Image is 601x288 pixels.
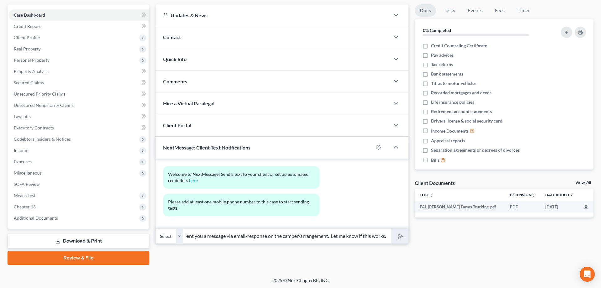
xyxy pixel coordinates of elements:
span: Real Property [14,46,41,51]
a: Secured Claims [9,77,149,88]
a: Titleunfold_more [420,192,433,197]
span: Appraisal reports [431,138,465,144]
a: Tasks [439,4,460,17]
span: Lawsuits [14,114,31,119]
a: Timer [512,4,535,17]
span: Expenses [14,159,32,164]
a: Credit Report [9,21,149,32]
span: Comments [163,78,187,84]
div: Updates & News [163,12,382,18]
i: unfold_more [532,193,535,197]
span: Client Portal [163,122,191,128]
span: Bills [431,157,439,163]
span: Property Analysis [14,69,49,74]
a: Lawsuits [9,111,149,122]
a: Review & File [8,251,149,265]
span: Quick Info [163,56,187,62]
span: Executory Contracts [14,125,54,130]
span: Chapter 13 [14,204,36,209]
i: expand_more [570,193,573,197]
a: Fees [490,4,510,17]
td: P&L [PERSON_NAME] Farms Trucking-pdf [415,201,505,212]
span: Separation agreements or decrees of divorces [431,147,520,153]
span: Personal Property [14,57,49,63]
a: Events [463,4,487,17]
span: Unsecured Nonpriority Claims [14,102,74,108]
span: Drivers license & social security card [431,118,502,124]
span: Retirement account statements [431,108,492,115]
span: Credit Counseling Certificate [431,43,487,49]
span: Hire a Virtual Paralegal [163,100,214,106]
span: Recorded mortgages and deeds [431,90,491,96]
span: Case Dashboard [14,12,45,18]
span: Secured Claims [14,80,44,85]
a: Property Analysis [9,66,149,77]
a: Unsecured Nonpriority Claims [9,100,149,111]
span: Means Test [14,193,35,198]
td: PDF [505,201,540,212]
span: Please add at least one mobile phone number to this case to start sending texts. [168,199,310,211]
a: Docs [415,4,436,17]
span: Titles to motor vehicles [431,80,476,86]
span: Income [14,148,28,153]
span: Contact [163,34,181,40]
span: NextMessage: Client Text Notifications [163,144,250,150]
div: Open Intercom Messenger [580,267,595,282]
a: Unsecured Priority Claims [9,88,149,100]
a: SOFA Review [9,179,149,190]
span: Additional Documents [14,215,58,221]
strong: 0% Completed [423,28,451,33]
span: Pay advices [431,52,454,58]
i: unfold_more [429,193,433,197]
a: Date Added expand_more [545,192,573,197]
span: Income Documents [431,128,469,134]
span: Client Profile [14,35,40,40]
span: Miscellaneous [14,170,42,175]
a: View All [575,181,591,185]
span: SOFA Review [14,181,40,187]
input: Say something... [183,228,391,244]
span: Bank statements [431,71,463,77]
span: Credit Report [14,24,41,29]
span: Tax returns [431,61,453,68]
span: Life insurance policies [431,99,474,105]
div: Client Documents [415,180,455,186]
a: Case Dashboard [9,9,149,21]
a: Extensionunfold_more [510,192,535,197]
a: here [189,178,198,183]
a: Download & Print [8,234,149,249]
td: [DATE] [540,201,578,212]
a: Executory Contracts [9,122,149,134]
span: Unsecured Priority Claims [14,91,65,97]
span: Codebtors Insiders & Notices [14,136,71,142]
span: Welcome to NextMessage! Send a text to your client or set up automated reminders [168,171,310,183]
